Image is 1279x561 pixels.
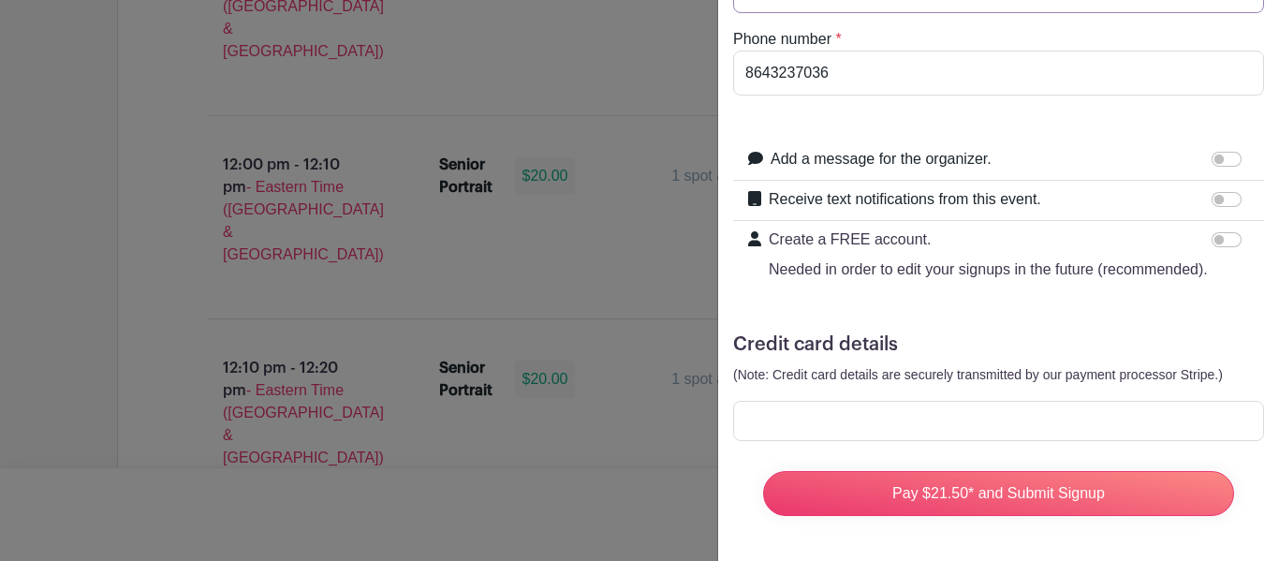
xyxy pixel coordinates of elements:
input: Pay $21.50* and Submit Signup [763,471,1234,516]
small: (Note: Credit card details are securely transmitted by our payment processor Stripe.) [733,367,1223,382]
p: Create a FREE account. [769,229,1208,251]
h5: Credit card details [733,333,1264,356]
label: Phone number [733,28,831,51]
iframe: Secure card payment input frame [745,412,1252,430]
label: Receive text notifications from this event. [769,188,1041,211]
p: Needed in order to edit your signups in the future (recommended). [769,258,1208,281]
label: Add a message for the organizer. [771,148,992,170]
